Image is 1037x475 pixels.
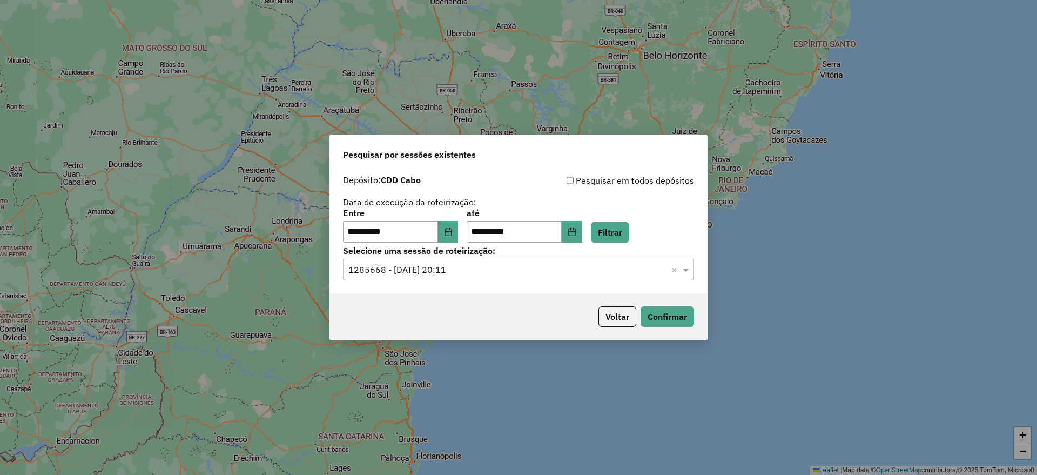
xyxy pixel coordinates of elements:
[641,306,694,327] button: Confirmar
[467,206,582,219] label: até
[343,148,476,161] span: Pesquisar por sessões existentes
[518,174,694,187] div: Pesquisar em todos depósitos
[381,175,421,185] strong: CDD Cabo
[343,244,694,257] label: Selecione uma sessão de roteirização:
[598,306,636,327] button: Voltar
[343,173,421,186] label: Depósito:
[343,206,458,219] label: Entre
[671,263,681,276] span: Clear all
[438,221,459,243] button: Choose Date
[343,196,476,209] label: Data de execução da roteirização:
[591,222,629,243] button: Filtrar
[562,221,582,243] button: Choose Date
